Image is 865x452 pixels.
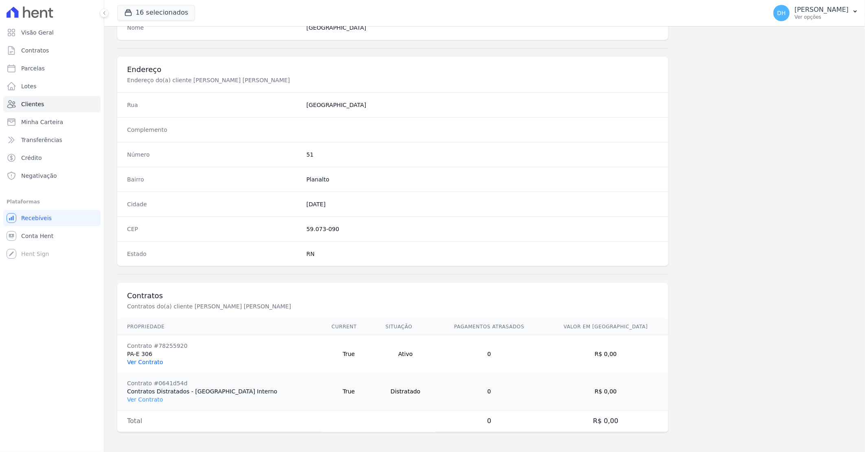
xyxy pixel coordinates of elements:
span: Transferências [21,136,62,144]
td: Total [117,411,322,432]
td: 0 [435,411,543,432]
div: Contrato #78255920 [127,342,312,350]
th: Valor em [GEOGRAPHIC_DATA] [543,319,668,335]
dd: Planalto [306,175,659,183]
dd: [GEOGRAPHIC_DATA] [306,101,659,109]
span: Lotes [21,82,37,90]
div: Contrato #0641d54d [127,379,312,387]
dd: 59.073-090 [306,225,659,233]
th: Propriedade [117,319,322,335]
button: 16 selecionados [117,5,195,20]
p: [PERSON_NAME] [795,6,849,14]
dt: Bairro [127,175,300,183]
dt: CEP [127,225,300,233]
th: Current [322,319,375,335]
td: R$ 0,00 [543,373,668,411]
span: Contratos [21,46,49,55]
a: Contratos [3,42,101,59]
a: Ver Contrato [127,396,163,403]
th: Pagamentos Atrasados [435,319,543,335]
dt: Estado [127,250,300,258]
td: True [322,335,375,373]
dd: [GEOGRAPHIC_DATA] [306,24,659,32]
dt: Complemento [127,126,300,134]
span: Crédito [21,154,42,162]
h3: Endereço [127,65,659,74]
td: Ativo [376,335,435,373]
td: 0 [435,335,543,373]
span: Conta Hent [21,232,53,240]
td: 0 [435,373,543,411]
span: Recebíveis [21,214,52,222]
span: Minha Carteira [21,118,63,126]
td: PA-E 306 [117,335,322,373]
span: Negativação [21,172,57,180]
dt: Número [127,151,300,159]
th: Situação [376,319,435,335]
td: Distratado [376,373,435,411]
p: Contratos do(a) cliente [PERSON_NAME] [PERSON_NAME] [127,302,401,310]
a: Conta Hent [3,228,101,244]
button: DH [PERSON_NAME] Ver opções [767,2,865,24]
a: Negativação [3,168,101,184]
a: Minha Carteira [3,114,101,130]
span: DH [777,10,786,16]
a: Parcelas [3,60,101,76]
a: Visão Geral [3,24,101,41]
p: Ver opções [795,14,849,20]
dd: [DATE] [306,200,659,208]
a: Transferências [3,132,101,148]
dt: Nome [127,24,300,32]
td: R$ 0,00 [543,411,668,432]
h3: Contratos [127,291,659,301]
td: True [322,373,375,411]
dd: RN [306,250,659,258]
div: Plataformas [7,197,97,207]
span: Clientes [21,100,44,108]
td: Contratos Distratados - [GEOGRAPHIC_DATA] Interno [117,373,322,411]
a: Ver Contrato [127,359,163,365]
dt: Rua [127,101,300,109]
a: Recebíveis [3,210,101,226]
p: Endereço do(a) cliente [PERSON_NAME] [PERSON_NAME] [127,76,401,84]
span: Parcelas [21,64,45,72]
a: Crédito [3,150,101,166]
span: Visão Geral [21,28,54,37]
a: Clientes [3,96,101,112]
dd: 51 [306,151,659,159]
a: Lotes [3,78,101,94]
td: R$ 0,00 [543,335,668,373]
dt: Cidade [127,200,300,208]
